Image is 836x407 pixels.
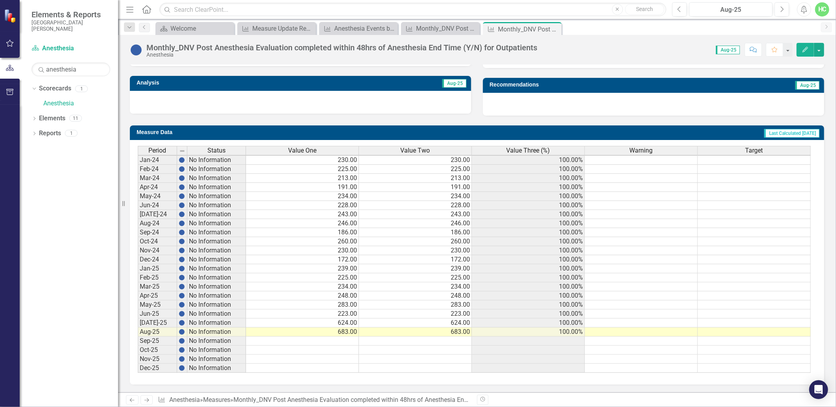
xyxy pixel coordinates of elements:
img: BgCOk07PiH71IgAAAABJRU5ErkJggg== [179,166,185,172]
td: 223.00 [246,309,359,319]
td: 100.00% [472,201,585,210]
td: No Information [187,219,246,228]
td: No Information [187,192,246,201]
td: No Information [187,255,246,264]
a: Reports [39,129,61,138]
td: 100.00% [472,309,585,319]
td: 100.00% [472,228,585,237]
td: 100.00% [472,165,585,174]
td: No Information [187,300,246,309]
td: 172.00 [359,255,472,264]
img: No Information [130,44,142,56]
span: Value Two [401,147,430,154]
img: BgCOk07PiH71IgAAAABJRU5ErkJggg== [179,157,185,163]
td: Jun-24 [138,201,177,210]
td: Nov-25 [138,355,177,364]
td: Feb-25 [138,273,177,282]
td: No Information [187,183,246,192]
img: BgCOk07PiH71IgAAAABJRU5ErkJggg== [179,338,185,344]
div: 11 [69,115,82,122]
td: 243.00 [359,210,472,219]
td: 191.00 [359,183,472,192]
span: Value One [288,147,316,154]
td: Mar-25 [138,282,177,291]
a: Measure Update Report [239,24,314,33]
div: Anesthesia [146,52,537,58]
td: [DATE]-24 [138,210,177,219]
td: 239.00 [246,264,359,273]
td: No Information [187,319,246,328]
span: Aug-25 [716,46,740,54]
td: 100.00% [472,210,585,219]
span: Elements & Reports [31,10,110,19]
td: 100.00% [472,319,585,328]
img: BgCOk07PiH71IgAAAABJRU5ErkJggg== [179,311,185,317]
a: Welcome [157,24,232,33]
td: Oct-24 [138,237,177,246]
td: 260.00 [246,237,359,246]
td: 234.00 [246,282,359,291]
img: BgCOk07PiH71IgAAAABJRU5ErkJggg== [179,247,185,254]
a: Elements [39,114,65,123]
a: Anesthesia [31,44,110,53]
td: 230.00 [359,246,472,255]
h3: Analysis [137,80,294,86]
td: 234.00 [359,192,472,201]
td: 243.00 [246,210,359,219]
td: 230.00 [246,246,359,255]
img: BgCOk07PiH71IgAAAABJRU5ErkJggg== [179,320,185,326]
td: Apr-25 [138,291,177,300]
td: 100.00% [472,264,585,273]
td: No Information [187,246,246,255]
td: No Information [187,328,246,337]
img: BgCOk07PiH71IgAAAABJRU5ErkJggg== [179,274,185,281]
div: Monthly_DNV Post Anesthesia Evaluation completed within 48hrs of Anesthesia End Time (Y/N) for Ou... [146,43,537,52]
a: Monthly_DNV Post Anesthesia Evaluation completed within 48hrs of Anesthesia End Time (Y/N) for In... [403,24,478,33]
div: » » [158,396,471,405]
span: Period [149,147,166,154]
img: BgCOk07PiH71IgAAAABJRU5ErkJggg== [179,302,185,308]
td: No Information [187,165,246,174]
td: 683.00 [359,328,472,337]
img: BgCOk07PiH71IgAAAABJRU5ErkJggg== [179,211,185,217]
img: BgCOk07PiH71IgAAAABJRU5ErkJggg== [179,356,185,362]
td: Feb-24 [138,165,177,174]
div: Monthly_DNV Post Anesthesia Evaluation completed within 48hrs of Anesthesia End Time (Y/N) for Ou... [498,24,560,34]
td: 100.00% [472,246,585,255]
span: Last Calculated [DATE] [764,129,819,138]
span: Aug-25 [795,81,819,90]
td: 100.00% [472,155,585,165]
td: 246.00 [246,219,359,228]
img: BgCOk07PiH71IgAAAABJRU5ErkJggg== [179,347,185,353]
td: No Information [187,237,246,246]
input: Search Below... [31,63,110,76]
h3: Measure Data [137,129,404,135]
td: 100.00% [472,255,585,264]
td: Jan-25 [138,264,177,273]
a: Anesthesia [169,396,200,403]
td: 100.00% [472,192,585,201]
div: 1 [65,130,78,137]
td: 624.00 [246,319,359,328]
td: 230.00 [246,155,359,165]
img: BgCOk07PiH71IgAAAABJRU5ErkJggg== [179,284,185,290]
td: 248.00 [246,291,359,300]
div: Monthly_DNV Post Anesthesia Evaluation completed within 48hrs of Anesthesia End Time (Y/N) for Ou... [233,396,544,403]
span: Aug-25 [442,79,466,88]
td: No Information [187,201,246,210]
td: No Information [187,364,246,373]
img: BgCOk07PiH71IgAAAABJRU5ErkJggg== [179,365,185,371]
span: Warning [630,147,653,154]
td: 246.00 [359,219,472,228]
small: [GEOGRAPHIC_DATA][PERSON_NAME] [31,19,110,32]
img: BgCOk07PiH71IgAAAABJRU5ErkJggg== [179,256,185,263]
img: BgCOk07PiH71IgAAAABJRU5ErkJggg== [179,293,185,299]
img: BgCOk07PiH71IgAAAABJRU5ErkJggg== [179,220,185,227]
div: Open Intercom Messenger [809,380,828,399]
td: 225.00 [359,273,472,282]
td: 186.00 [246,228,359,237]
span: Target [745,147,763,154]
td: May-25 [138,300,177,309]
img: ClearPoint Strategy [4,9,18,22]
div: Anesthesia Events by Unit [334,24,396,33]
